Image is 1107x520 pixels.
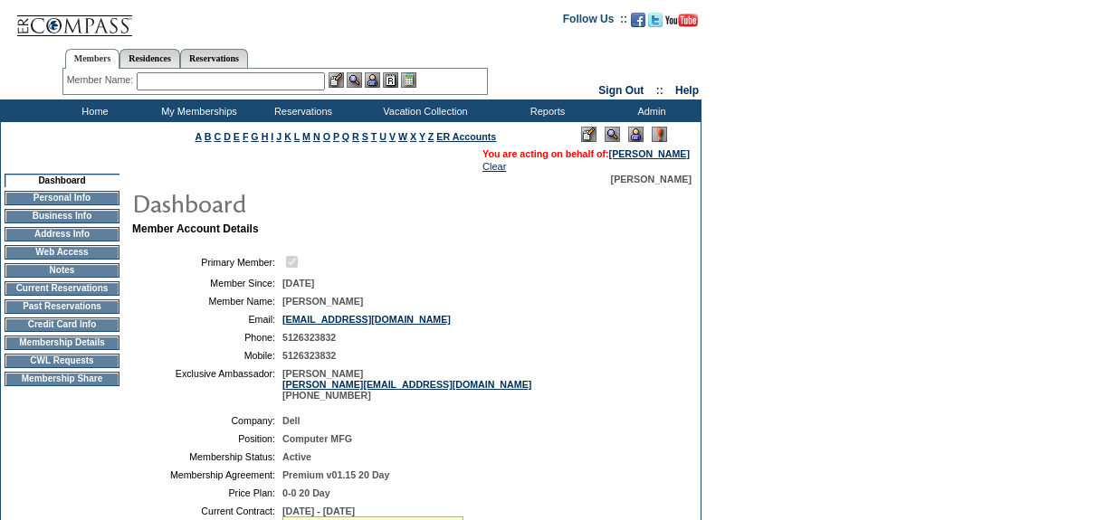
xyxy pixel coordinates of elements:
span: [DATE] [282,278,314,288]
a: F [243,131,249,142]
span: [PERSON_NAME] [611,174,692,184]
img: Follow us on Twitter [648,13,663,27]
a: M [302,131,310,142]
a: Follow us on Twitter [648,18,663,29]
td: Membership Agreement: [139,469,275,480]
a: A [196,131,202,142]
td: Vacation Collection [353,99,493,122]
td: Reservations [249,99,353,122]
td: Position: [139,433,275,444]
td: Web Access [5,245,119,260]
td: Admin [597,99,701,122]
img: Subscribe to our YouTube Channel [665,14,698,27]
td: Notes [5,263,119,278]
a: Z [428,131,434,142]
div: Member Name: [67,72,137,88]
td: Credit Card Info [5,317,119,332]
img: pgTtlDashboard.gif [131,184,493,221]
td: Home [41,99,145,122]
a: V [389,131,396,142]
img: Log Concern/Member Elevation [652,127,667,142]
img: View Mode [605,127,620,142]
a: K [284,131,291,142]
td: My Memberships [145,99,249,122]
a: T [371,131,377,142]
td: Company: [139,415,275,426]
a: Become our fan on Facebook [631,18,645,29]
img: Impersonate [365,72,380,88]
td: Price Plan: [139,487,275,498]
td: Current Reservations [5,281,119,296]
a: Y [419,131,425,142]
b: Member Account Details [132,222,259,235]
a: [PERSON_NAME][EMAIL_ADDRESS][DOMAIN_NAME] [282,379,531,390]
a: I [271,131,273,142]
a: S [362,131,368,142]
a: E [234,131,240,142]
span: Dell [282,415,301,426]
a: [EMAIL_ADDRESS][DOMAIN_NAME] [282,314,451,325]
a: ER Accounts [436,131,496,142]
a: W [398,131,407,142]
a: Clear [482,161,506,172]
td: Membership Status: [139,451,275,462]
td: Member Name: [139,296,275,307]
td: Mobile: [139,350,275,361]
td: Phone: [139,332,275,343]
a: Subscribe to our YouTube Channel [665,18,698,29]
td: Membership Share [5,372,119,386]
span: :: [656,84,663,97]
td: Follow Us :: [563,11,627,33]
img: Impersonate [628,127,644,142]
span: 0-0 20 Day [282,487,330,498]
img: Edit Mode [581,127,596,142]
td: Business Info [5,209,119,223]
td: Exclusive Ambassador: [139,368,275,401]
img: Become our fan on Facebook [631,13,645,27]
a: L [294,131,300,142]
td: Member Since: [139,278,275,288]
a: Reservations [180,49,248,68]
a: R [352,131,359,142]
a: H [262,131,269,142]
img: b_edit.gif [329,72,344,88]
a: Residences [119,49,180,68]
span: 5126323832 [282,332,336,343]
a: Help [675,84,699,97]
span: [DATE] - [DATE] [282,506,355,516]
td: Email: [139,314,275,325]
td: Membership Details [5,336,119,350]
span: 5126323832 [282,350,336,361]
img: b_calculator.gif [401,72,416,88]
a: D [224,131,231,142]
a: J [276,131,282,142]
a: X [410,131,416,142]
a: [PERSON_NAME] [609,148,690,159]
a: Q [342,131,349,142]
a: G [251,131,258,142]
td: Primary Member: [139,253,275,270]
a: C [214,131,221,142]
a: Sign Out [598,84,644,97]
span: Active [282,451,311,462]
td: Reports [493,99,597,122]
a: Members [65,49,120,69]
img: Reservations [383,72,398,88]
td: CWL Requests [5,354,119,368]
span: [PERSON_NAME] [282,296,363,307]
td: Address Info [5,227,119,241]
a: B [205,131,212,142]
a: U [379,131,386,142]
span: Computer MFG [282,433,352,444]
td: Dashboard [5,174,119,187]
img: View [347,72,362,88]
td: Past Reservations [5,299,119,314]
span: You are acting on behalf of: [482,148,690,159]
span: Premium v01.15 20 Day [282,469,389,480]
a: N [313,131,320,142]
span: [PERSON_NAME] [PHONE_NUMBER] [282,368,531,401]
a: O [323,131,330,142]
a: P [333,131,339,142]
td: Personal Info [5,191,119,205]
